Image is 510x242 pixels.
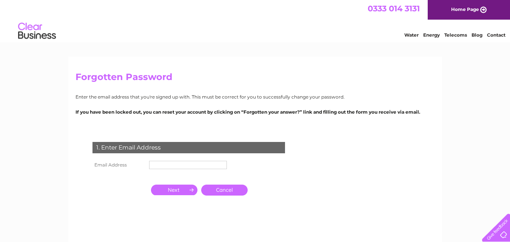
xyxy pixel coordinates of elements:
a: 0333 014 3131 [368,4,420,13]
a: Energy [423,32,440,38]
a: Cancel [201,185,248,196]
a: Water [404,32,419,38]
h2: Forgotten Password [75,72,435,86]
div: 1. Enter Email Address [92,142,285,153]
a: Contact [487,32,505,38]
p: If you have been locked out, you can reset your account by clicking on “Forgotten your answer?” l... [75,108,435,116]
th: Email Address [91,159,147,171]
img: logo.png [18,20,56,43]
a: Telecoms [444,32,467,38]
div: Clear Business is a trading name of Verastar Limited (registered in [GEOGRAPHIC_DATA] No. 3667643... [77,4,434,37]
p: Enter the email address that you're signed up with. This must be correct for you to successfully ... [75,93,435,100]
a: Blog [471,32,482,38]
